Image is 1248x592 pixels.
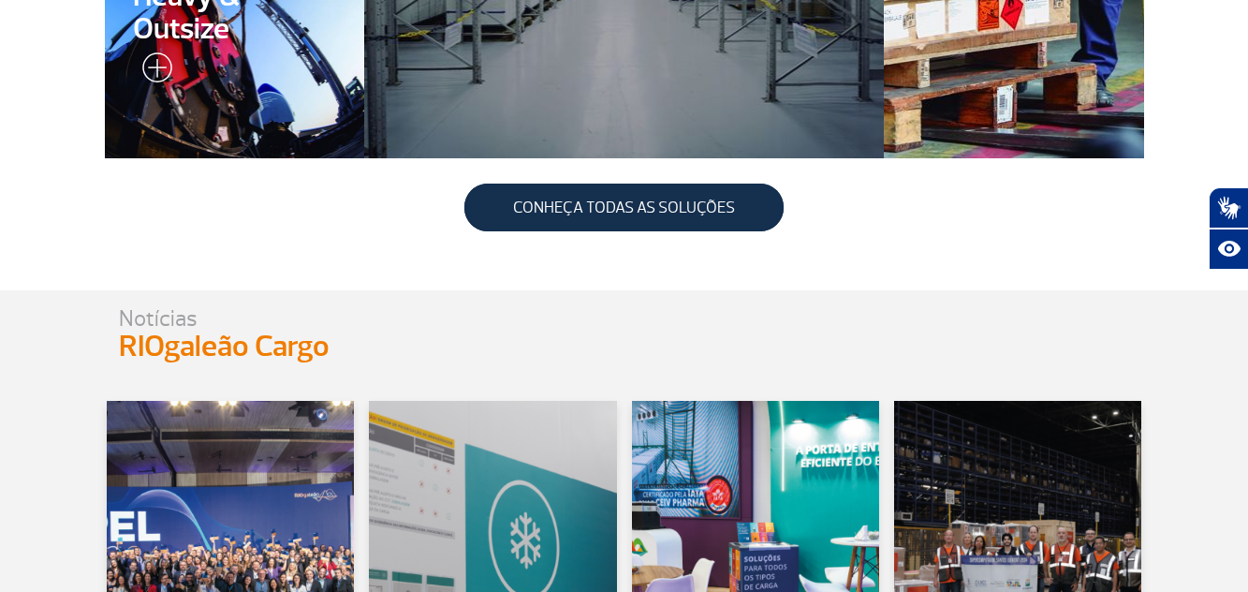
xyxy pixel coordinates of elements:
[119,309,351,328] p: Notícias
[1209,187,1248,229] button: Abrir tradutor de língua de sinais.
[464,184,784,231] a: CONHEÇA TODAS AS SOLUÇÕES
[119,328,351,365] p: RIOgaleão Cargo
[1209,229,1248,270] button: Abrir recursos assistivos.
[133,52,172,90] img: leia-mais
[1209,187,1248,270] div: Plugin de acessibilidade da Hand Talk.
